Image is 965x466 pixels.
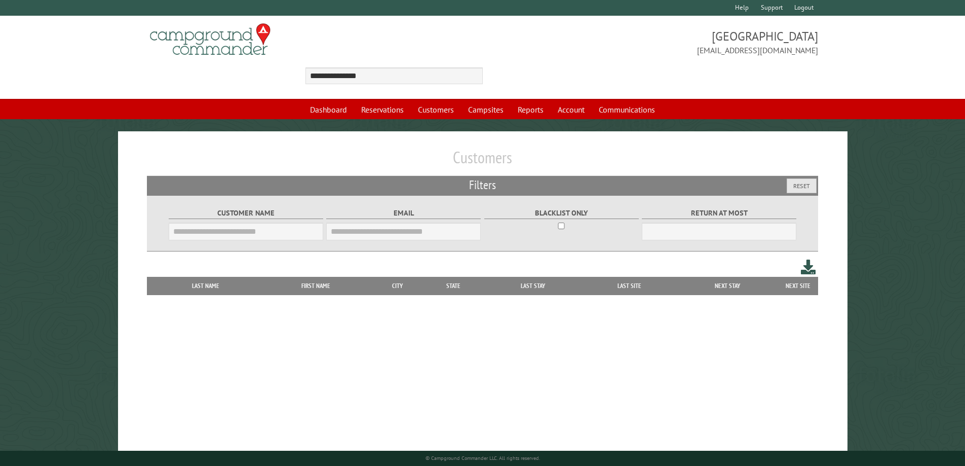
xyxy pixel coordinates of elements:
th: Next Stay [677,277,778,295]
label: Return at most [642,207,796,219]
small: © Campground Commander LLC. All rights reserved. [426,455,540,461]
th: First Name [259,277,372,295]
th: Last Stay [484,277,582,295]
th: Last Name [152,277,259,295]
a: Customers [412,100,460,119]
th: Next Site [778,277,818,295]
span: [GEOGRAPHIC_DATA] [EMAIL_ADDRESS][DOMAIN_NAME] [483,28,819,56]
a: Communications [593,100,661,119]
a: Account [552,100,591,119]
th: City [372,277,422,295]
a: Reservations [355,100,410,119]
h2: Filters [147,176,819,195]
label: Customer Name [169,207,323,219]
img: Campground Commander [147,20,274,59]
th: State [422,277,485,295]
a: Campsites [462,100,510,119]
a: Download this customer list (.csv) [801,258,816,276]
th: Last Site [582,277,677,295]
a: Dashboard [304,100,353,119]
button: Reset [787,178,817,193]
label: Email [326,207,481,219]
label: Blacklist only [484,207,639,219]
h1: Customers [147,148,819,175]
a: Reports [512,100,550,119]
